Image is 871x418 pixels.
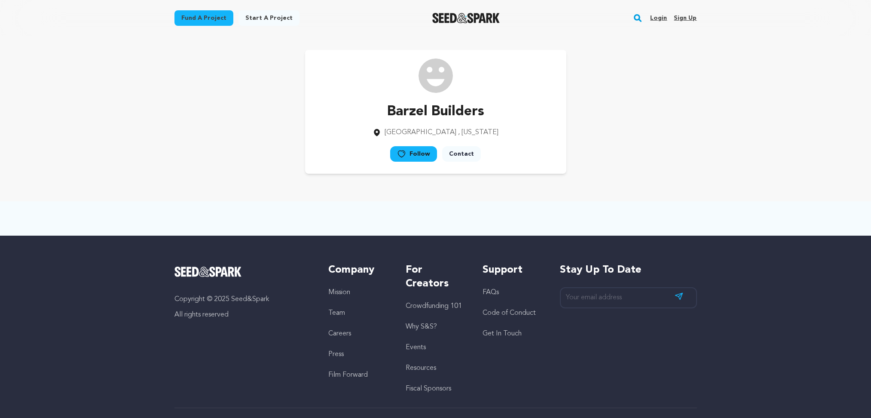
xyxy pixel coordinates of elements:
a: Why S&S? [406,323,437,330]
a: Follow [390,146,437,162]
span: [GEOGRAPHIC_DATA] [385,129,456,136]
a: Careers [328,330,351,337]
a: Team [328,310,345,317]
img: Seed&Spark Logo [174,267,242,277]
input: Your email address [560,287,697,308]
a: Start a project [238,10,300,26]
a: Film Forward [328,372,368,378]
a: Crowdfunding 101 [406,303,462,310]
a: Fund a project [174,10,233,26]
a: Code of Conduct [483,310,536,317]
p: Barzel Builders [373,101,498,122]
p: Copyright © 2025 Seed&Spark [174,294,312,304]
a: Seed&Spark Homepage [432,13,500,23]
a: Mission [328,289,350,296]
a: Press [328,351,344,358]
a: Contact [442,146,481,162]
h5: Company [328,263,388,277]
a: Resources [406,365,436,372]
h5: Support [483,263,542,277]
img: Seed&Spark Logo Dark Mode [432,13,500,23]
a: Seed&Spark Homepage [174,267,312,277]
h5: For Creators [406,263,465,291]
img: /img/default-images/user/medium/user.png image [419,58,453,93]
a: FAQs [483,289,499,296]
a: Events [406,344,426,351]
a: Fiscal Sponsors [406,385,451,392]
a: Sign up [674,11,697,25]
a: Get In Touch [483,330,522,337]
p: All rights reserved [174,310,312,320]
span: , [US_STATE] [458,129,498,136]
a: Login [650,11,667,25]
h5: Stay up to date [560,263,697,277]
